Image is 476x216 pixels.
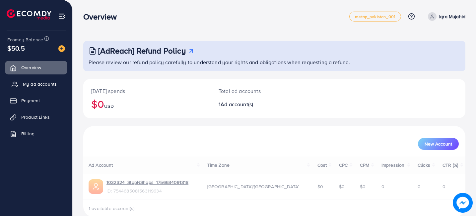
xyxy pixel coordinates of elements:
button: New Account [418,138,459,150]
span: New Account [425,142,452,146]
span: Payment [21,97,40,104]
span: $50.5 [7,43,25,53]
span: Overview [21,64,41,71]
a: Product Links [5,110,67,124]
p: Iqra Mujahid [439,13,465,21]
p: Please review our refund policy carefully to understand your rights and obligations when requesti... [89,58,461,66]
p: Total ad accounts [219,87,298,95]
h3: Overview [83,12,122,22]
a: metap_pakistan_001 [349,12,401,22]
p: [DATE] spends [91,87,203,95]
span: Product Links [21,114,50,120]
a: Billing [5,127,67,140]
span: USD [104,103,113,109]
img: image [58,45,65,52]
a: Iqra Mujahid [425,12,465,21]
h3: [AdReach] Refund Policy [98,46,186,56]
img: image [453,193,473,213]
h2: 1 [219,101,298,108]
span: metap_pakistan_001 [355,15,395,19]
a: Payment [5,94,67,107]
img: logo [7,9,51,20]
a: Overview [5,61,67,74]
h2: $0 [91,98,203,110]
span: Ecomdy Balance [7,36,43,43]
img: menu [58,13,66,20]
span: My ad accounts [23,81,57,87]
span: Billing [21,130,34,137]
a: My ad accounts [5,77,67,91]
span: Ad account(s) [221,101,253,108]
